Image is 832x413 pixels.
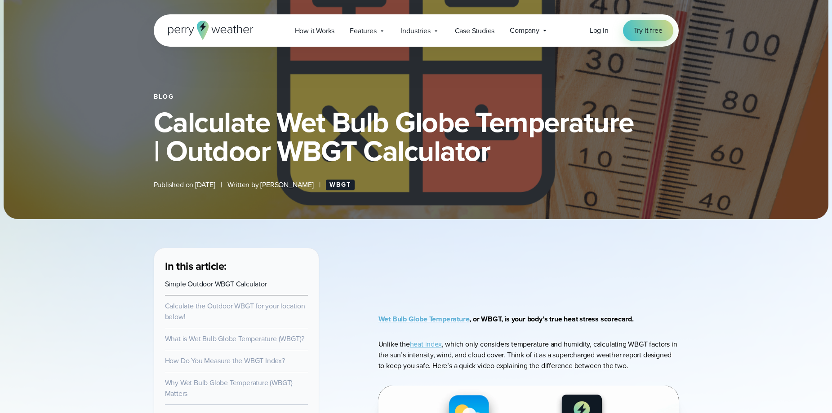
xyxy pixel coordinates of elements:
span: | [319,180,320,190]
a: Calculate the Outdoor WBGT for your location below! [165,301,305,322]
iframe: WBGT Explained: Listen as we break down all you need to know about WBGT Video [405,248,652,285]
span: Case Studies [455,26,495,36]
a: Wet Bulb Globe Temperature [378,314,470,324]
a: Log in [590,25,609,36]
span: Company [510,25,539,36]
strong: , or WBGT, is your body’s true heat stress scorecard. [378,314,634,324]
a: What is Wet Bulb Globe Temperature (WBGT)? [165,334,305,344]
a: How it Works [287,22,343,40]
a: WBGT [326,180,355,190]
h3: In this article: [165,259,308,273]
span: Published on [DATE] [154,180,215,190]
p: Unlike the , which only considers temperature and humidity, calculating WBGT factors in the sun’s... [378,339,679,371]
a: heat index [410,339,442,349]
a: How Do You Measure the WBGT Index? [165,356,285,366]
a: Case Studies [447,22,503,40]
div: Blog [154,93,679,101]
span: | [221,180,222,190]
span: Industries [401,26,431,36]
span: How it Works [295,26,335,36]
span: Features [350,26,376,36]
a: Simple Outdoor WBGT Calculator [165,279,267,289]
h1: Calculate Wet Bulb Globe Temperature | Outdoor WBGT Calculator [154,108,679,165]
span: Try it free [634,25,663,36]
a: Try it free [623,20,673,41]
a: Why Wet Bulb Globe Temperature (WBGT) Matters [165,378,293,399]
span: Log in [590,25,609,35]
span: Written by [PERSON_NAME] [227,180,314,190]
